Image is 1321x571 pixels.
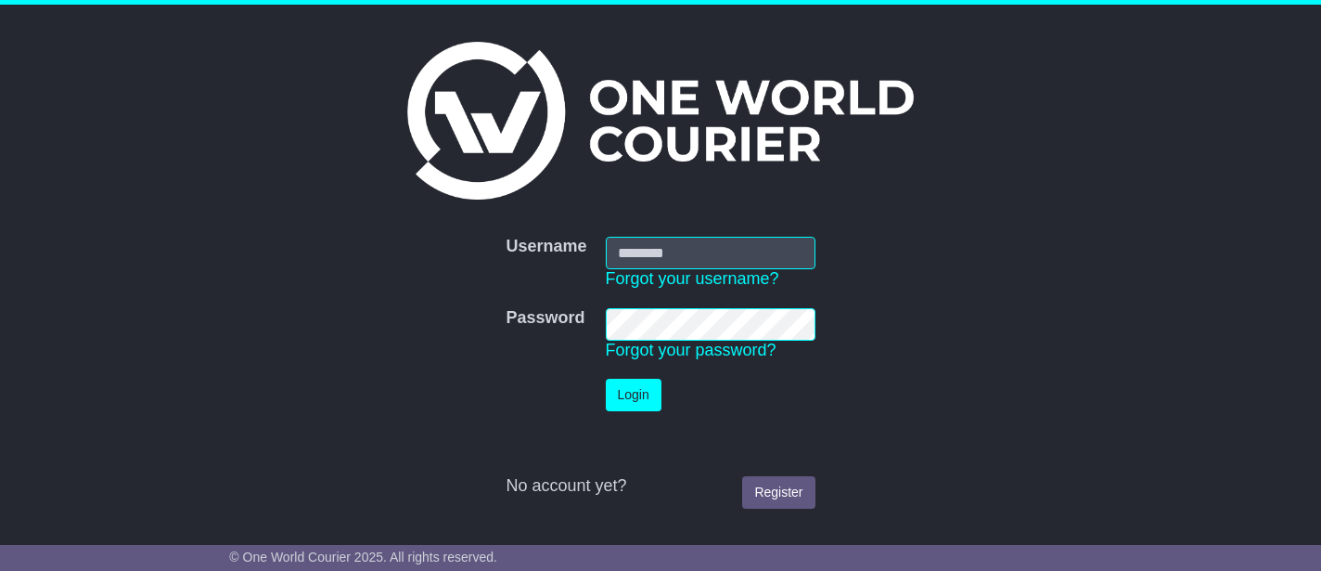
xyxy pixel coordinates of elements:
[229,550,497,565] span: © One World Courier 2025. All rights reserved.
[606,341,776,359] a: Forgot your password?
[506,237,586,257] label: Username
[407,42,914,200] img: One World
[606,379,661,411] button: Login
[742,476,814,509] a: Register
[606,269,779,288] a: Forgot your username?
[506,476,814,497] div: No account yet?
[506,308,584,329] label: Password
